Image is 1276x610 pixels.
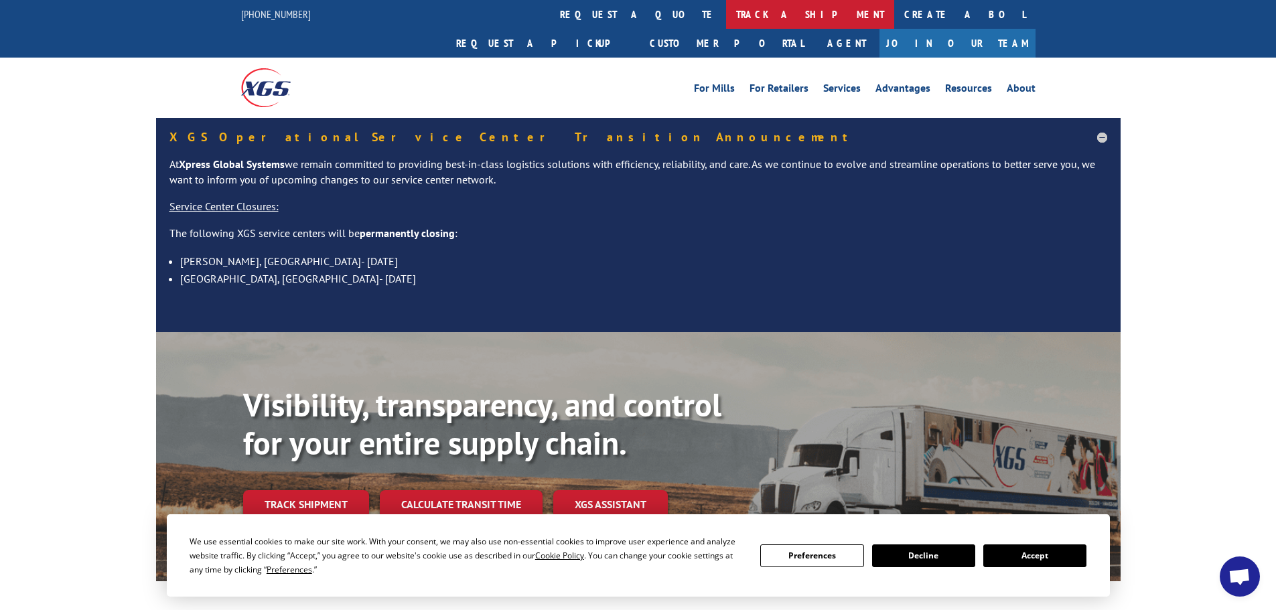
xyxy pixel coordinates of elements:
[243,384,721,464] b: Visibility, transparency, and control for your entire supply chain.
[875,83,930,98] a: Advantages
[823,83,861,98] a: Services
[180,270,1107,287] li: [GEOGRAPHIC_DATA], [GEOGRAPHIC_DATA]- [DATE]
[190,534,744,577] div: We use essential cookies to make our site work. With your consent, we may also use non-essential ...
[243,490,369,518] a: Track shipment
[553,490,668,519] a: XGS ASSISTANT
[167,514,1110,597] div: Cookie Consent Prompt
[535,550,584,561] span: Cookie Policy
[760,544,863,567] button: Preferences
[169,157,1107,200] p: At we remain committed to providing best-in-class logistics solutions with efficiency, reliabilit...
[983,544,1086,567] button: Accept
[694,83,735,98] a: For Mills
[241,7,311,21] a: [PHONE_NUMBER]
[814,29,879,58] a: Agent
[750,83,808,98] a: For Retailers
[169,131,1107,143] h5: XGS Operational Service Center Transition Announcement
[267,564,312,575] span: Preferences
[1007,83,1036,98] a: About
[945,83,992,98] a: Resources
[879,29,1036,58] a: Join Our Team
[1220,556,1260,597] a: Open chat
[872,544,975,567] button: Decline
[380,490,543,519] a: Calculate transit time
[169,226,1107,252] p: The following XGS service centers will be :
[360,226,455,240] strong: permanently closing
[169,200,279,213] u: Service Center Closures:
[446,29,640,58] a: Request a pickup
[179,157,285,171] strong: Xpress Global Systems
[640,29,814,58] a: Customer Portal
[180,252,1107,270] li: [PERSON_NAME], [GEOGRAPHIC_DATA]- [DATE]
